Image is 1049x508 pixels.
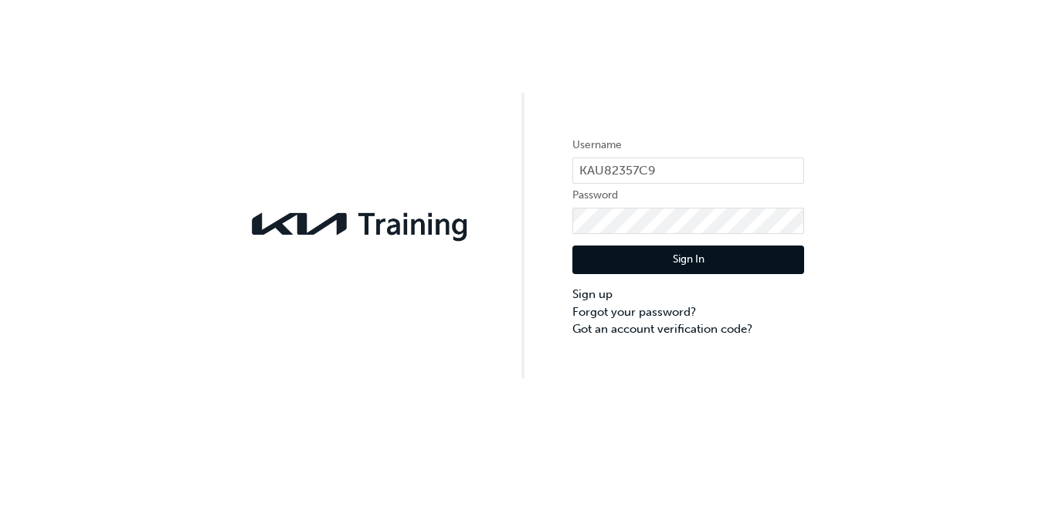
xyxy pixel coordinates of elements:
label: Password [572,186,804,205]
button: Sign In [572,246,804,275]
img: kia-training [245,203,477,245]
a: Forgot your password? [572,303,804,321]
label: Username [572,136,804,154]
a: Sign up [572,286,804,303]
a: Got an account verification code? [572,320,804,338]
input: Username [572,157,804,184]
